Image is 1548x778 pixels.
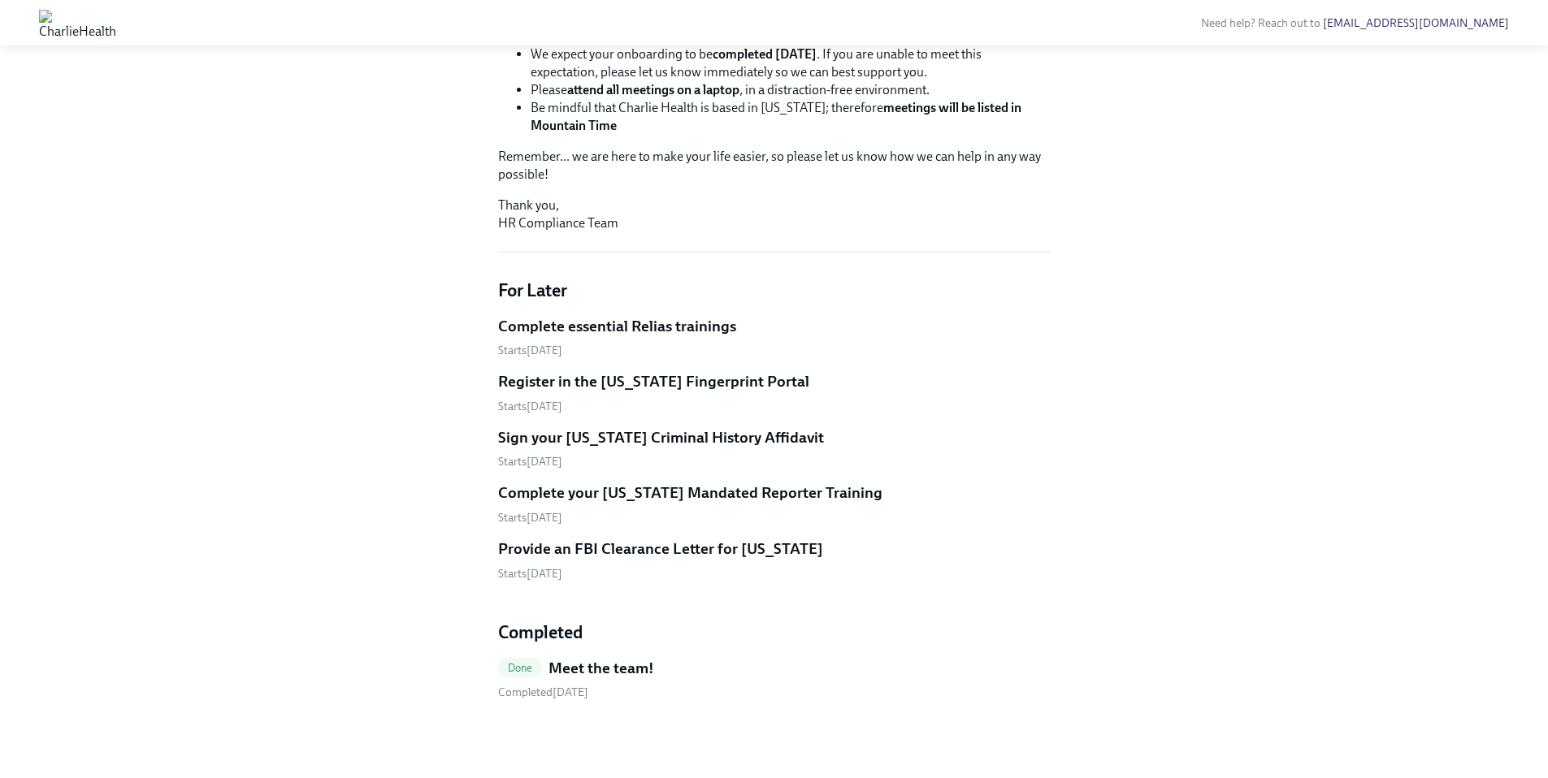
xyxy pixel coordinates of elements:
span: Friday, October 3rd 2025, 2:22 pm [498,685,588,699]
h5: Complete your [US_STATE] Mandated Reporter Training [498,482,882,504]
a: Provide an FBI Clearance Letter for [US_STATE]Starts[DATE] [498,538,1051,581]
a: Complete your [US_STATE] Mandated Reporter TrainingStarts[DATE] [498,482,1051,525]
h5: Sign your [US_STATE] Criminal History Affidavit [498,427,824,448]
a: Sign your [US_STATE] Criminal History AffidavitStarts[DATE] [498,427,1051,470]
strong: attend all meetings on a laptop [567,82,739,97]
h5: Provide an FBI Clearance Letter for [US_STATE] [498,538,823,560]
a: DoneMeet the team! Completed[DATE] [498,658,1051,701]
img: CharlieHealth [39,10,116,36]
span: Monday, October 6th 2025, 10:00 am [498,400,562,413]
li: Be mindful that Charlie Health is based in [US_STATE]; therefore [531,99,1051,135]
h5: Register in the [US_STATE] Fingerprint Portal [498,371,809,392]
span: Done [498,662,543,674]
h4: Completed [498,620,1051,645]
li: Please , in a distraction-free environment. [531,81,1051,99]
span: Monday, October 6th 2025, 10:00 am [498,455,562,469]
p: Thank you, HR Compliance Team [498,197,1051,232]
a: Complete essential Relias trainingsStarts[DATE] [498,316,1051,359]
p: Remember... we are here to make your life easier, so please let us know how we can help in any wa... [498,148,1051,184]
a: Register in the [US_STATE] Fingerprint PortalStarts[DATE] [498,371,1051,414]
h5: Meet the team! [549,658,654,679]
strong: meetings will be listed in Mountain Time [531,100,1021,133]
a: [EMAIL_ADDRESS][DOMAIN_NAME] [1323,16,1509,30]
li: We expect your onboarding to be . If you are unable to meet this expectation, please let us know ... [531,45,1051,81]
span: Monday, October 6th 2025, 10:00 am [498,344,562,357]
span: Monday, October 20th 2025, 10:00 am [498,567,562,581]
strong: completed [DATE] [713,46,817,62]
span: Monday, October 6th 2025, 10:00 am [498,511,562,525]
h4: For Later [498,279,1051,303]
span: Need help? Reach out to [1201,16,1509,30]
h5: Complete essential Relias trainings [498,316,736,337]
